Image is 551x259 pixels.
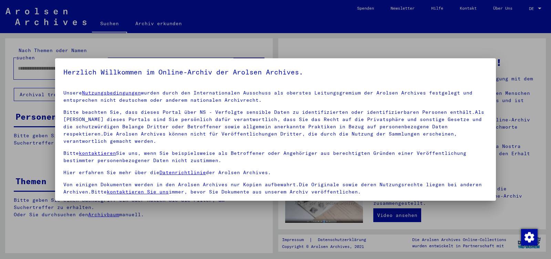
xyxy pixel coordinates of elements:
[63,169,488,176] p: Hier erfahren Sie mehr über die der Arolsen Archives.
[63,67,488,78] h5: Herzlich Willkommen im Online-Archiv der Arolsen Archives.
[63,150,488,164] p: Bitte Sie uns, wenn Sie beispielsweise als Betroffener oder Angehöriger aus berechtigten Gründen ...
[107,189,169,195] a: kontaktieren Sie uns
[63,181,488,196] p: Von einigen Dokumenten werden in den Arolsen Archives nur Kopien aufbewahrt.Die Originale sowie d...
[63,109,488,145] p: Bitte beachten Sie, dass dieses Portal über NS - Verfolgte sensible Daten zu identifizierten oder...
[79,150,116,156] a: kontaktieren
[159,169,206,176] a: Datenrichtlinie
[63,89,488,104] p: Unsere wurden durch den Internationalen Ausschuss als oberstes Leitungsgremium der Arolsen Archiv...
[521,229,538,246] img: Zustimmung ändern
[72,200,488,233] span: Einverständniserklärung: Hiermit erkläre ich mich damit einverstanden, dass ich sensible personen...
[82,90,141,96] a: Nutzungsbedingungen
